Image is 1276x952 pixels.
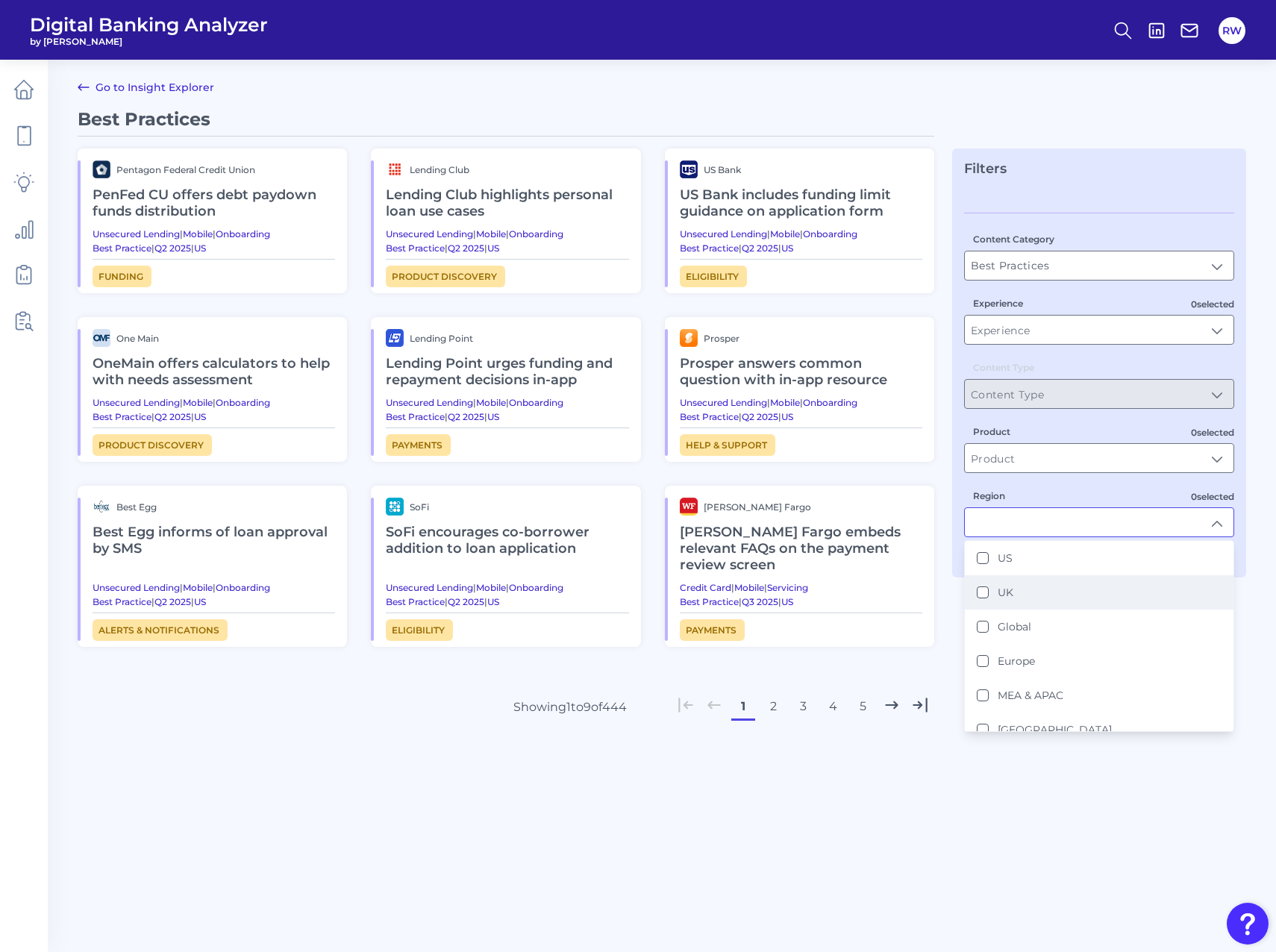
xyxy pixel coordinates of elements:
[93,329,335,347] a: brand logoOne Main
[731,582,734,593] span: |
[183,397,213,408] a: Mobile
[680,160,698,178] img: brand logo
[704,164,741,175] span: US Bank
[742,242,778,254] a: Q2 2025
[216,397,270,408] a: Onboarding
[704,333,739,344] span: Prosper
[448,242,484,254] a: Q2 2025
[680,228,767,239] a: Unsecured Lending
[216,582,270,593] a: Onboarding
[965,444,1233,472] input: Product
[93,434,212,456] a: Product discovery
[742,596,778,607] a: Q3 2025
[386,582,473,593] a: Unsecured Lending
[778,411,781,422] span: |
[30,13,268,36] span: Digital Banking Analyzer
[386,160,404,178] img: brand logo
[803,397,857,408] a: Onboarding
[781,596,793,607] a: US
[739,411,742,422] span: |
[973,490,1005,501] label: Region
[445,242,448,254] span: |
[448,411,484,422] a: Q2 2025
[473,397,476,408] span: |
[93,178,335,228] h2: PenFed CU offers debt paydown funds distribution
[509,397,563,408] a: Onboarding
[93,266,151,287] span: Funding
[386,160,628,178] a: brand logoLending Club
[998,551,1013,565] label: US
[386,329,404,347] img: brand logo
[998,620,1031,633] label: Global
[506,582,509,593] span: |
[183,582,213,593] a: Mobile
[680,498,698,516] img: brand logo
[509,228,563,239] a: Onboarding
[93,498,110,516] img: brand logo
[680,329,698,347] img: brand logo
[386,619,453,641] a: Eligibility
[386,516,628,566] h2: SoFi encourages co-borrower addition to loan application
[180,228,183,239] span: |
[781,242,793,254] a: US
[973,298,1023,309] label: Experience
[484,242,487,254] span: |
[803,228,857,239] a: Onboarding
[781,411,793,422] a: US
[680,347,922,397] h2: Prosper answers common question with in-app resource
[742,411,778,422] a: Q2 2025
[154,596,191,607] a: Q2 2025
[1227,903,1269,945] button: Open Resource Center
[410,501,429,513] span: SoFi
[680,329,922,347] a: brand logoProsper
[386,329,628,347] a: brand logoLending Point
[445,596,448,607] span: |
[116,333,159,344] span: One Main
[213,397,216,408] span: |
[973,234,1054,245] label: Content Category
[410,164,469,175] span: Lending Club
[680,266,747,287] a: Eligibility
[680,160,922,178] a: brand logoUS Bank
[821,695,845,718] button: 4
[78,108,210,130] span: Best Practices
[680,434,775,456] span: Help & Support
[116,501,157,513] span: Best Egg
[680,498,922,516] a: brand logo[PERSON_NAME] Fargo
[93,242,151,254] a: Best Practice
[965,316,1233,344] input: Experience
[194,596,206,607] a: US
[191,242,194,254] span: |
[213,228,216,239] span: |
[680,516,922,582] h2: [PERSON_NAME] Fargo embeds relevant FAQs on the payment review screen
[386,434,451,456] a: Payments
[800,228,803,239] span: |
[93,498,335,516] a: brand logoBest Egg
[965,380,1233,408] input: Content Type
[386,411,445,422] a: Best Practice
[484,411,487,422] span: |
[680,411,739,422] a: Best Practice
[739,242,742,254] span: |
[216,228,270,239] a: Onboarding
[386,178,628,228] h2: Lending Club highlights personal loan use cases
[93,516,335,566] h2: Best Egg informs of loan approval by SMS
[704,501,811,513] span: [PERSON_NAME] Fargo
[964,160,1007,177] span: Filters
[191,596,194,607] span: |
[93,160,335,178] a: brand logoPentagon Federal Credit Union
[30,36,268,47] span: by [PERSON_NAME]
[998,654,1035,668] label: Europe
[473,228,476,239] span: |
[770,397,800,408] a: Mobile
[851,695,875,718] button: 5
[476,228,506,239] a: Mobile
[93,596,151,607] a: Best Practice
[410,333,473,344] span: Lending Point
[93,619,228,641] a: Alerts & Notifications
[386,266,505,287] a: Product discovery
[93,397,180,408] a: Unsecured Lending
[386,397,473,408] a: Unsecured Lending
